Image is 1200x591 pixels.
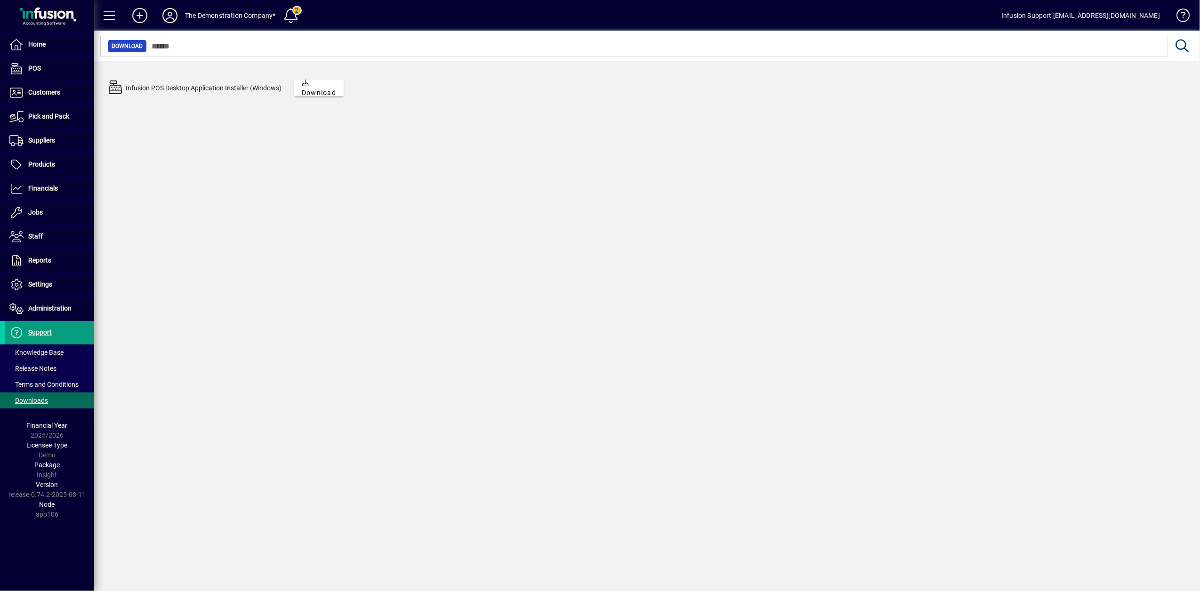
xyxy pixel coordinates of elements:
span: Terms and Conditions [9,381,79,388]
span: Staff [28,232,43,240]
span: Node [40,501,55,508]
a: Administration [5,297,94,320]
a: Customers [5,81,94,104]
span: Suppliers [28,136,55,144]
div: The Demonstration Company* [185,8,276,23]
a: Reports [5,249,94,272]
span: Settings [28,280,52,288]
a: Download [294,80,344,96]
span: Package [34,461,60,469]
span: Knowledge Base [9,349,64,356]
a: Settings [5,273,94,296]
a: POS [5,57,94,80]
span: Products [28,160,55,168]
span: Financials [28,184,58,192]
a: Knowledge Base [1169,2,1188,32]
a: Jobs [5,201,94,224]
a: Downloads [5,392,94,408]
span: Home [28,40,46,48]
span: Licensee Type [27,441,68,449]
span: Support [28,328,52,336]
button: Profile [155,7,185,24]
a: Release Notes [5,360,94,376]
a: Suppliers [5,129,94,152]
a: Financials [5,177,94,200]
a: Knowledge Base [5,344,94,360]
span: Financial Year [27,422,68,429]
span: Release Notes [9,365,56,372]
span: Jobs [28,208,43,216]
td: Infusion POS Desktop Application Installer (Windows) [125,74,282,102]
button: Add [125,7,155,24]
a: Products [5,153,94,176]
span: Pick and Pack [28,112,69,120]
a: Staff [5,225,94,248]
span: Administration [28,304,72,312]
a: Pick and Pack [5,105,94,128]
span: Download [112,41,143,51]
span: Downloads [9,397,48,404]
a: Home [5,33,94,56]
span: POS [28,64,41,72]
span: Download [302,78,336,98]
span: Reports [28,256,51,264]
span: Version [36,481,58,488]
span: Customers [28,88,60,96]
div: Infusion Support [EMAIL_ADDRESS][DOMAIN_NAME] [1001,8,1160,23]
a: Terms and Conditions [5,376,94,392]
